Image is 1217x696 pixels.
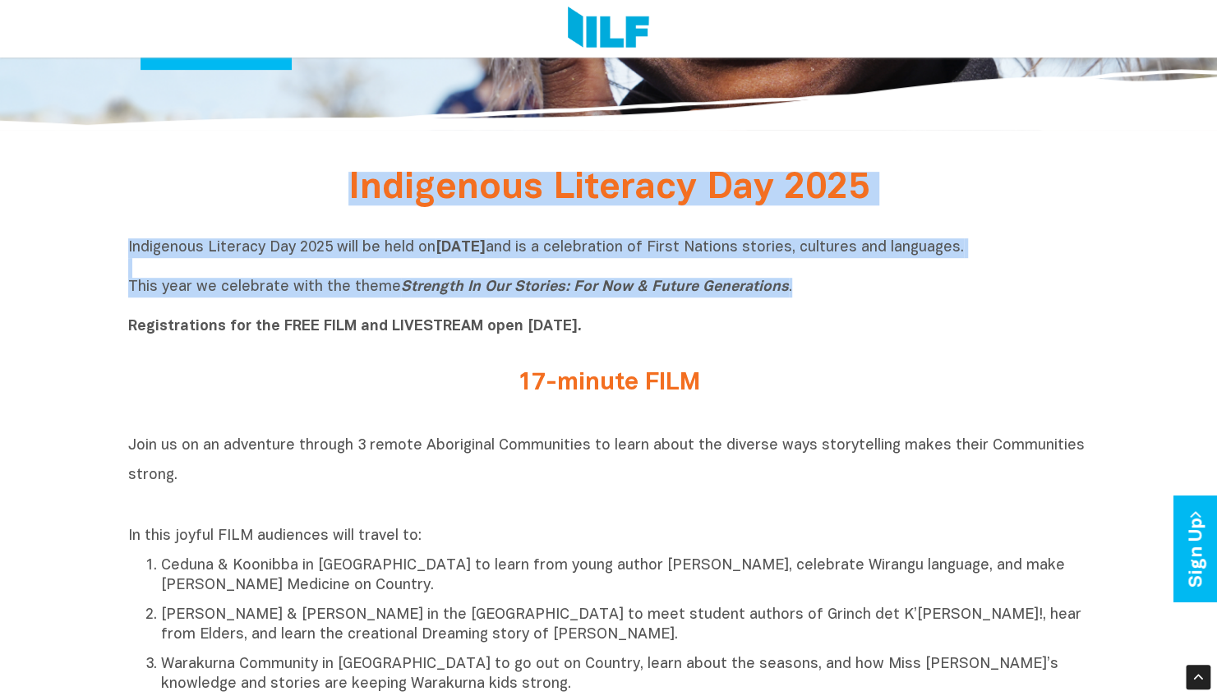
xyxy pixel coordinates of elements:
i: Strength In Our Stories: For Now & Future Generations [401,280,789,294]
p: Ceduna & Koonibba in [GEOGRAPHIC_DATA] to learn from young author [PERSON_NAME], celebrate Wirang... [161,556,1090,596]
b: Registrations for the FREE FILM and LIVESTREAM open [DATE]. [128,320,582,334]
h2: 17-minute FILM [301,370,917,397]
b: [DATE] [436,241,486,255]
p: Warakurna Community in [GEOGRAPHIC_DATA] to go out on Country, learn about the seasons, and how M... [161,655,1090,694]
div: Scroll Back to Top [1186,665,1210,689]
p: In this joyful FILM audiences will travel to: [128,527,1090,546]
p: [PERSON_NAME] & [PERSON_NAME] in the [GEOGRAPHIC_DATA] to meet student authors of Grinch det K’[P... [161,606,1090,645]
p: Indigenous Literacy Day 2025 will be held on and is a celebration of First Nations stories, cultu... [128,238,1090,337]
span: Indigenous Literacy Day 2025 [348,172,869,205]
img: Logo [568,7,649,51]
span: Join us on an adventure through 3 remote Aboriginal Communities to learn about the diverse ways s... [128,439,1085,482]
